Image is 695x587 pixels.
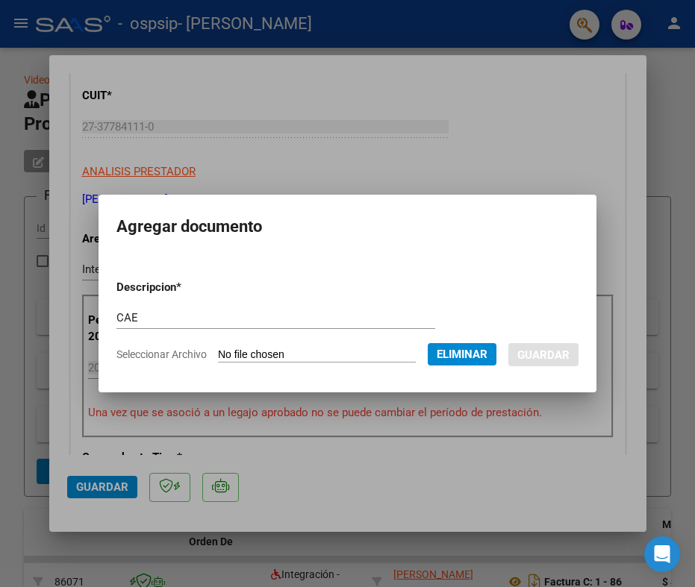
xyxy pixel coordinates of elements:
[428,343,496,365] button: Eliminar
[116,213,579,241] h2: Agregar documento
[116,279,255,296] p: Descripcion
[437,348,487,361] span: Eliminar
[517,348,570,362] span: Guardar
[644,536,680,572] div: Open Intercom Messenger
[116,348,207,360] span: Seleccionar Archivo
[508,343,579,366] button: Guardar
